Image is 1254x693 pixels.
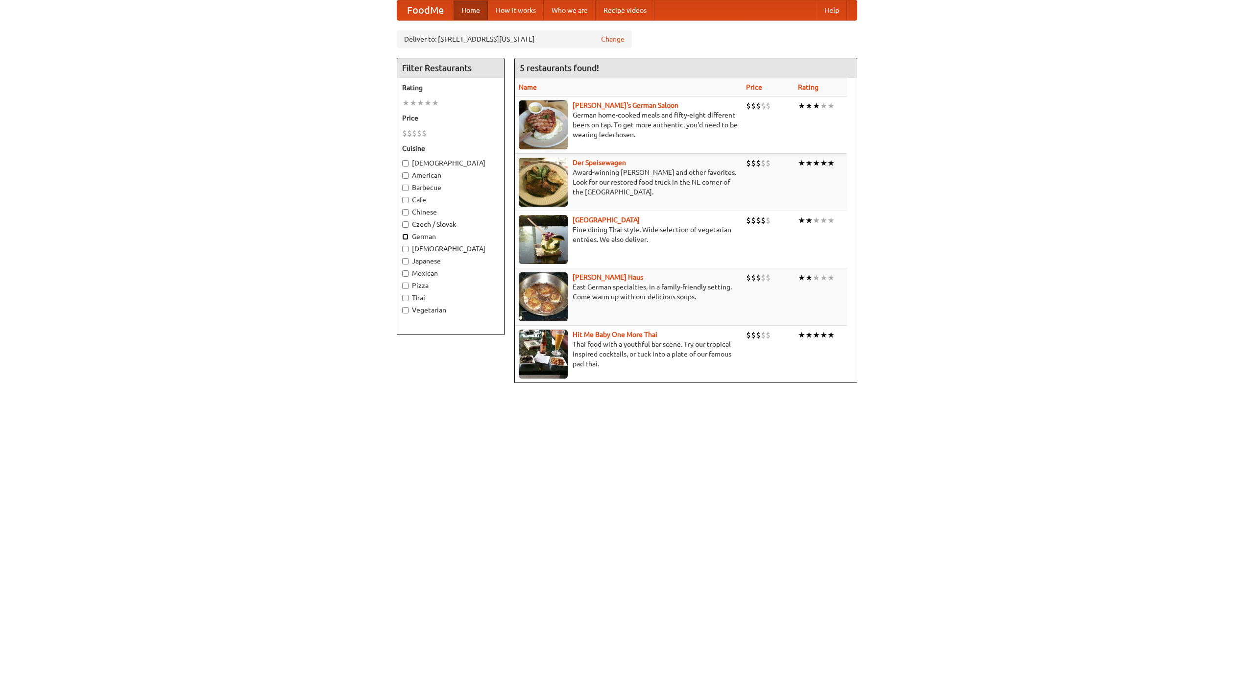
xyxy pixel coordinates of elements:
li: $ [422,128,427,139]
ng-pluralize: 5 restaurants found! [520,63,599,72]
input: Chinese [402,209,409,215]
input: American [402,172,409,179]
li: $ [756,272,761,283]
a: Who we are [544,0,596,20]
a: Price [746,83,762,91]
li: ★ [813,330,820,340]
img: speisewagen.jpg [519,158,568,207]
input: [DEMOGRAPHIC_DATA] [402,160,409,167]
li: ★ [820,215,827,226]
label: Czech / Slovak [402,219,499,229]
li: $ [761,272,766,283]
a: Hit Me Baby One More Thai [573,331,657,338]
li: $ [746,100,751,111]
li: $ [407,128,412,139]
a: Name [519,83,537,91]
a: [PERSON_NAME] Haus [573,273,643,281]
li: ★ [820,100,827,111]
li: $ [746,272,751,283]
li: $ [751,100,756,111]
li: $ [761,100,766,111]
input: Cafe [402,197,409,203]
li: $ [412,128,417,139]
h4: Filter Restaurants [397,58,504,78]
li: ★ [410,97,417,108]
li: ★ [820,272,827,283]
label: [DEMOGRAPHIC_DATA] [402,244,499,254]
a: Recipe videos [596,0,654,20]
p: Fine dining Thai-style. Wide selection of vegetarian entrées. We also deliver. [519,225,738,244]
li: ★ [827,215,835,226]
li: $ [766,215,771,226]
label: German [402,232,499,241]
li: ★ [827,330,835,340]
li: ★ [820,158,827,168]
li: $ [766,330,771,340]
li: $ [761,330,766,340]
a: Der Speisewagen [573,159,626,167]
li: $ [746,215,751,226]
label: Thai [402,293,499,303]
li: $ [751,215,756,226]
a: Rating [798,83,819,91]
label: Vegetarian [402,305,499,315]
li: ★ [820,330,827,340]
li: ★ [827,272,835,283]
li: $ [746,158,751,168]
h5: Price [402,113,499,123]
li: $ [756,158,761,168]
input: Thai [402,295,409,301]
p: Thai food with a youthful bar scene. Try our tropical inspired cocktails, or tuck into a plate of... [519,339,738,369]
li: ★ [798,100,805,111]
li: ★ [813,215,820,226]
li: ★ [424,97,432,108]
li: ★ [402,97,410,108]
label: Pizza [402,281,499,290]
li: ★ [813,100,820,111]
li: ★ [827,158,835,168]
input: Japanese [402,258,409,264]
li: $ [751,330,756,340]
li: $ [402,128,407,139]
input: Mexican [402,270,409,277]
input: Barbecue [402,185,409,191]
input: German [402,234,409,240]
a: [GEOGRAPHIC_DATA] [573,216,640,224]
label: Japanese [402,256,499,266]
li: ★ [805,100,813,111]
p: Award-winning [PERSON_NAME] and other favorites. Look for our restored food truck in the NE corne... [519,167,738,197]
h5: Rating [402,83,499,93]
p: East German specialties, in a family-friendly setting. Come warm up with our delicious soups. [519,282,738,302]
a: [PERSON_NAME]'s German Saloon [573,101,678,109]
li: $ [746,330,751,340]
li: ★ [417,97,424,108]
li: $ [766,100,771,111]
li: ★ [813,158,820,168]
li: $ [756,100,761,111]
input: Pizza [402,283,409,289]
label: Chinese [402,207,499,217]
img: satay.jpg [519,215,568,264]
a: Help [817,0,847,20]
a: How it works [488,0,544,20]
li: $ [756,215,761,226]
img: kohlhaus.jpg [519,272,568,321]
li: $ [751,272,756,283]
label: Mexican [402,268,499,278]
li: ★ [805,158,813,168]
a: Home [454,0,488,20]
a: Change [601,34,625,44]
li: $ [766,158,771,168]
li: ★ [432,97,439,108]
li: $ [751,158,756,168]
li: $ [417,128,422,139]
p: German home-cooked meals and fifty-eight different beers on tap. To get more authentic, you'd nee... [519,110,738,140]
label: Barbecue [402,183,499,192]
li: ★ [798,215,805,226]
label: American [402,170,499,180]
